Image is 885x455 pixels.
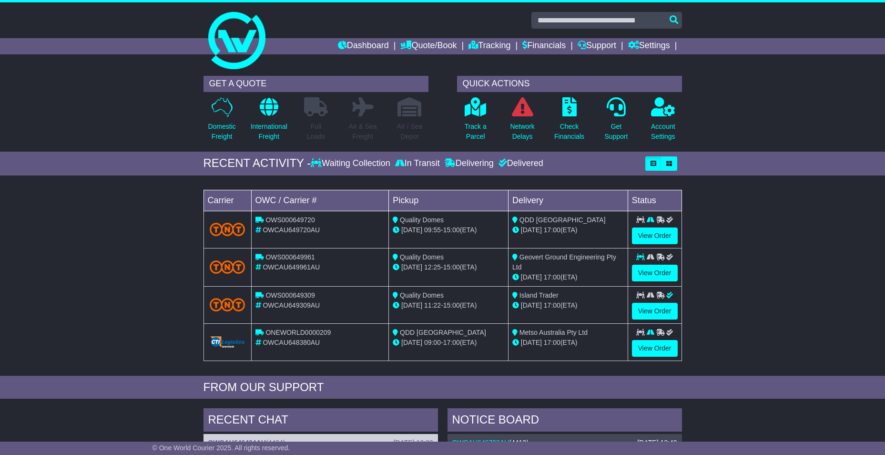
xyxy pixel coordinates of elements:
a: Financials [522,38,566,54]
span: Quality Domes [400,216,444,224]
div: NOTICE BOARD [448,408,682,434]
td: Pickup [389,190,509,211]
div: Delivered [496,158,543,169]
span: 15:00 [443,263,460,271]
div: [DATE] 13:40 [637,439,677,447]
span: [DATE] [521,226,542,234]
span: 12:25 [424,263,441,271]
span: © One World Courier 2025. All rights reserved. [153,444,290,452]
td: Carrier [203,190,251,211]
div: QUICK ACTIONS [457,76,682,92]
div: ( ) [452,439,677,447]
p: Network Delays [510,122,534,142]
span: 17:00 [544,339,560,346]
span: OWCAU649961AU [263,263,320,271]
a: InternationalFreight [250,97,288,147]
span: [DATE] [401,263,422,271]
span: [DATE] [521,339,542,346]
span: 17:00 [544,273,560,281]
span: [DATE] [521,273,542,281]
span: OWS000649720 [265,216,315,224]
img: TNT_Domestic.png [210,260,245,273]
p: Check Financials [554,122,584,142]
span: [DATE] [521,301,542,309]
a: NetworkDelays [509,97,535,147]
span: 4412 [511,439,526,446]
div: - (ETA) [393,262,504,272]
p: Full Loads [304,122,328,142]
img: TNT_Domestic.png [210,298,245,311]
p: Account Settings [651,122,675,142]
span: [DATE] [401,301,422,309]
a: DomesticFreight [207,97,236,147]
a: View Order [632,303,678,320]
td: OWC / Carrier # [251,190,389,211]
div: [DATE] 12:22 [393,439,433,447]
td: Delivery [508,190,628,211]
a: View Order [632,265,678,281]
span: 17:00 [544,301,560,309]
a: OWCAU646793AU [452,439,509,446]
div: ( ) [208,439,433,447]
div: (ETA) [512,338,624,348]
a: CheckFinancials [554,97,585,147]
span: Quality Domes [400,291,444,299]
div: (ETA) [512,272,624,282]
img: GetCarrierServiceLogo [210,336,245,348]
a: GetSupport [604,97,628,147]
p: Track a Parcel [465,122,487,142]
span: Metso Australia Pty Ltd [519,329,588,336]
span: Quality Domes [400,253,444,261]
td: Status [628,190,682,211]
span: OWCAU649309AU [263,301,320,309]
span: 11:22 [424,301,441,309]
span: 15:00 [443,301,460,309]
div: RECENT ACTIVITY - [203,156,311,170]
span: 15:00 [443,226,460,234]
span: Island Trader [519,291,559,299]
span: OWCAU649720AU [263,226,320,234]
p: Get Support [604,122,628,142]
span: Geovert Ground Engineering Pty Ltd [512,253,616,271]
span: QDD [GEOGRAPHIC_DATA] [400,329,486,336]
span: 17:00 [443,339,460,346]
span: [DATE] [401,339,422,346]
div: - (ETA) [393,338,504,348]
a: Dashboard [338,38,389,54]
span: OWS000649309 [265,291,315,299]
span: 09:00 [424,339,441,346]
span: ONEWORLD0000209 [265,329,331,336]
span: QDD [GEOGRAPHIC_DATA] [519,216,606,224]
a: Tracking [468,38,510,54]
a: Support [578,38,616,54]
span: 17:00 [544,226,560,234]
span: 4424 [268,439,283,446]
span: 09:55 [424,226,441,234]
div: (ETA) [512,300,624,310]
div: FROM OUR SUPPORT [203,381,682,394]
div: In Transit [393,158,442,169]
a: OWCAU646434AU [208,439,266,446]
div: (ETA) [512,225,624,235]
div: RECENT CHAT [203,408,438,434]
div: Waiting Collection [311,158,392,169]
span: [DATE] [401,226,422,234]
div: - (ETA) [393,225,504,235]
span: OWS000649961 [265,253,315,261]
a: View Order [632,340,678,357]
a: AccountSettings [651,97,676,147]
div: - (ETA) [393,300,504,310]
a: Track aParcel [464,97,487,147]
p: Domestic Freight [208,122,235,142]
p: International Freight [251,122,287,142]
img: TNT_Domestic.png [210,223,245,236]
p: Air / Sea Depot [397,122,423,142]
a: Quote/Book [400,38,457,54]
a: Settings [628,38,670,54]
p: Air & Sea Freight [349,122,377,142]
div: Delivering [442,158,496,169]
div: GET A QUOTE [203,76,428,92]
span: OWCAU648380AU [263,339,320,346]
a: View Order [632,227,678,244]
